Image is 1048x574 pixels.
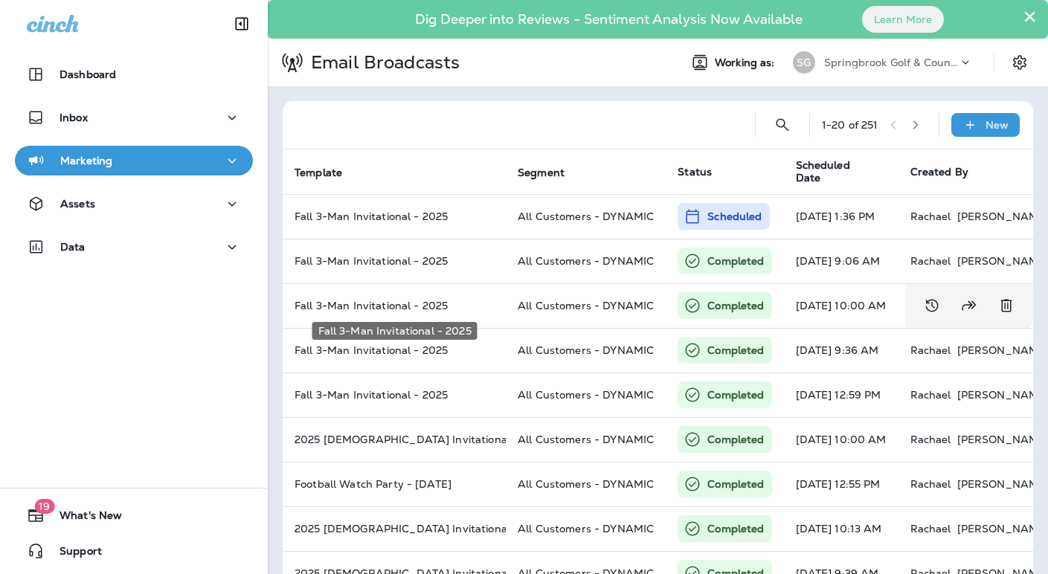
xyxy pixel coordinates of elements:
[518,254,654,268] span: All Customers - DYNAMIC
[784,417,898,462] td: [DATE] 10:00 AM
[518,299,654,312] span: All Customers - DYNAMIC
[60,112,88,123] p: Inbox
[305,51,460,74] p: Email Broadcasts
[707,209,762,224] p: Scheduled
[295,523,494,535] p: 2025 Ladies Invitational - 8/15/2025
[784,328,898,373] td: [DATE] 9:36 AM
[991,291,1021,320] button: Delete Broadcast
[518,433,654,446] span: All Customers - DYNAMIC
[910,255,951,267] p: Rachael
[60,68,116,80] p: Dashboard
[1023,4,1037,28] button: Close
[295,210,494,222] p: Fall 3-Man Invitational - 2025
[295,389,494,401] p: Fall 3-Man Invitational - 2025
[45,545,102,563] span: Support
[518,167,565,179] span: Segment
[910,478,951,490] p: Rachael
[768,110,797,140] button: Search Email Broadcasts
[715,57,778,69] span: Working as:
[518,344,654,357] span: All Customers - DYNAMIC
[15,536,253,566] button: Support
[707,343,764,358] p: Completed
[295,300,494,312] p: Fall 3-Man Invitational - 2025
[678,165,712,178] span: Status
[295,167,342,179] span: Template
[60,155,112,167] p: Marketing
[707,298,764,313] p: Completed
[784,194,898,239] td: [DATE] 1:36 PM
[707,387,764,402] p: Completed
[707,521,764,536] p: Completed
[910,389,951,401] p: Rachael
[15,232,253,262] button: Data
[295,255,494,267] p: Fall 3-Man Invitational - 2025
[796,159,893,184] span: Scheduled Date
[707,477,764,491] p: Completed
[707,254,764,268] p: Completed
[784,462,898,506] td: [DATE] 12:55 PM
[518,522,654,535] span: All Customers - DYNAMIC
[295,344,494,356] p: Fall 3-Man Invitational - 2025
[295,478,494,490] p: Football Watch Party - 9/11/2025
[954,291,984,320] button: Resend Broadcast to a segment of recipients
[910,433,951,445] p: Rachael
[910,165,968,178] span: Created By
[707,432,764,447] p: Completed
[45,509,122,527] span: What's New
[824,57,958,68] p: Springbrook Golf & Country Club
[986,119,1009,131] p: New
[34,499,54,514] span: 19
[518,210,654,223] span: All Customers - DYNAMIC
[518,166,584,179] span: Segment
[15,59,253,89] button: Dashboard
[784,506,898,551] td: [DATE] 10:13 AM
[60,198,95,210] p: Assets
[60,241,86,253] p: Data
[910,523,951,535] p: Rachael
[312,322,478,340] div: Fall 3-Man Invitational - 2025
[784,373,898,417] td: [DATE] 12:59 PM
[796,159,873,184] span: Scheduled Date
[518,388,654,402] span: All Customers - DYNAMIC
[1006,49,1033,76] button: Settings
[295,433,494,445] p: 2025 Ladies Invitational - 8/15/2025
[15,189,253,219] button: Assets
[917,291,947,320] button: View Changelog
[372,17,846,22] p: Dig Deeper into Reviews - Sentiment Analysis Now Available
[862,6,944,33] button: Learn More
[15,146,253,175] button: Marketing
[793,51,815,74] div: SG
[910,210,951,222] p: Rachael
[784,283,898,328] td: [DATE] 10:00 AM
[518,477,654,491] span: All Customers - DYNAMIC
[295,166,361,179] span: Template
[15,103,253,132] button: Inbox
[910,344,951,356] p: Rachael
[221,9,263,39] button: Collapse Sidebar
[784,239,898,283] td: [DATE] 9:06 AM
[15,500,253,530] button: 19What's New
[822,119,878,131] div: 1 - 20 of 251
